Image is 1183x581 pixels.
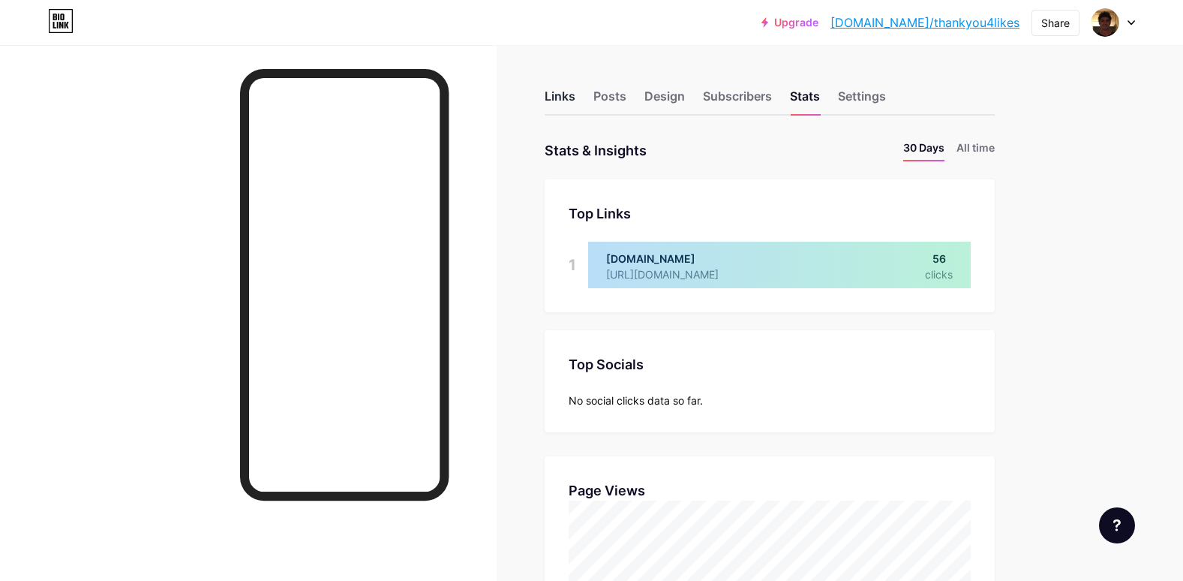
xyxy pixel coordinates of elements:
[644,87,685,114] div: Design
[838,87,886,114] div: Settings
[545,87,575,114] div: Links
[790,87,820,114] div: Stats
[956,140,995,161] li: All time
[903,140,944,161] li: 30 Days
[569,393,971,408] div: No social clicks data so far.
[703,87,772,114] div: Subscribers
[830,14,1019,32] a: [DOMAIN_NAME]/thankyou4likes
[1091,8,1119,37] img: thankyou4likes
[569,354,971,375] div: Top Socials
[593,87,626,114] div: Posts
[569,203,971,224] div: Top Links
[569,242,576,288] div: 1
[761,17,818,29] a: Upgrade
[1041,15,1070,31] div: Share
[569,480,971,501] div: Page Views
[545,140,647,161] div: Stats & Insights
